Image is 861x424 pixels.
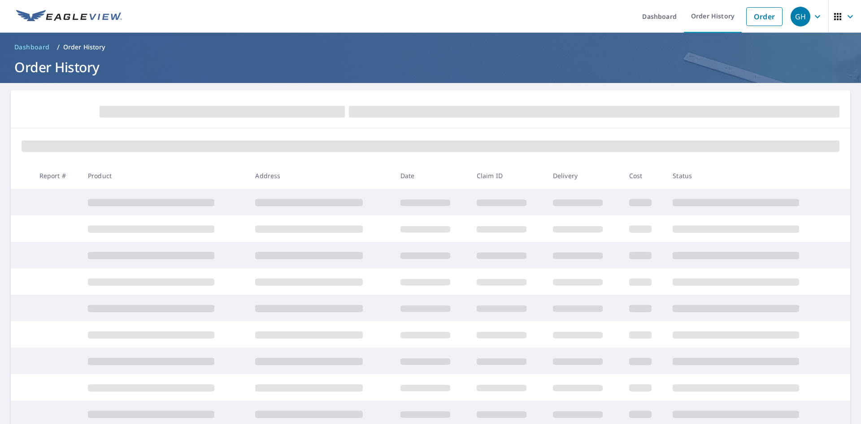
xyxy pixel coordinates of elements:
th: Address [248,162,393,189]
th: Date [393,162,470,189]
span: Dashboard [14,43,50,52]
a: Dashboard [11,40,53,54]
img: EV Logo [16,10,122,23]
p: Order History [63,43,105,52]
div: GH [791,7,810,26]
h1: Order History [11,58,850,76]
th: Report # [32,162,81,189]
th: Status [665,162,833,189]
th: Claim ID [470,162,546,189]
th: Cost [622,162,666,189]
li: / [57,42,60,52]
nav: breadcrumb [11,40,850,54]
th: Product [81,162,248,189]
th: Delivery [546,162,622,189]
a: Order [746,7,783,26]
